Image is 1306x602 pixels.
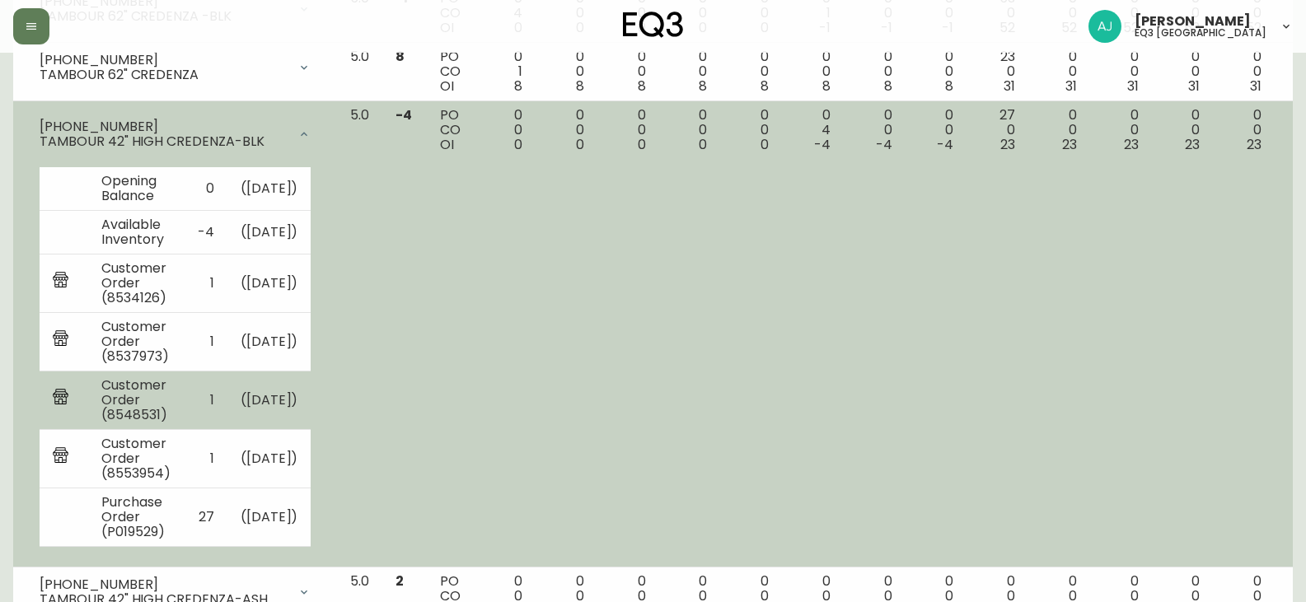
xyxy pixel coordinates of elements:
div: 0 0 [611,108,646,152]
span: 8 [396,47,405,66]
div: 0 0 [733,49,769,94]
div: TAMBOUR 62" CREDENZA [40,68,288,82]
div: 0 0 [1042,108,1077,152]
div: 0 0 [733,108,769,152]
div: 0 0 [611,49,646,94]
td: ( [DATE] ) [227,488,311,546]
span: 0 [576,135,584,154]
span: 31 [1188,77,1200,96]
span: 8 [761,77,769,96]
td: ( [DATE] ) [227,254,311,312]
span: 0 [761,135,769,154]
div: 0 0 [857,49,892,94]
img: logo [623,12,684,38]
div: 0 0 [795,49,831,94]
span: 8 [945,77,953,96]
div: 0 0 [549,108,584,152]
span: 23 [1185,135,1200,154]
span: 31 [1004,77,1015,96]
span: OI [440,135,454,154]
span: 8 [884,77,892,96]
div: PO CO [440,49,461,94]
span: 31 [1127,77,1139,96]
td: ( [DATE] ) [227,167,311,211]
div: 27 0 [980,108,1015,152]
span: 0 [638,135,646,154]
div: 0 0 [672,108,707,152]
td: Opening Balance [88,167,185,211]
div: [PHONE_NUMBER] [40,53,288,68]
td: Customer Order (8548531) [88,371,185,429]
div: [PHONE_NUMBER] [40,119,288,134]
td: ( [DATE] ) [227,312,311,371]
div: 0 0 [1042,49,1077,94]
span: 0 [699,135,707,154]
img: retail_report.svg [53,330,68,350]
div: 0 4 [795,108,831,152]
td: -4 [185,210,227,254]
div: 0 0 [549,49,584,94]
span: 31 [1250,77,1262,96]
td: 5.0 [337,43,382,101]
td: Purchase Order (P019529) [88,488,185,546]
div: 0 0 [919,108,954,152]
span: 23 [1000,135,1015,154]
span: -4 [876,135,892,154]
span: 8 [699,77,707,96]
div: 0 0 [487,108,522,152]
div: 0 0 [1226,49,1262,94]
td: Customer Order (8537973) [88,312,185,371]
img: af7f9bdc9ec6f988d2ea9159be65c475 [1088,10,1121,43]
td: Customer Order (8553954) [88,429,185,488]
span: 23 [1247,135,1262,154]
td: 1 [185,312,227,371]
span: 8 [576,77,584,96]
span: 2 [396,572,404,590]
div: 0 0 [1103,108,1139,152]
span: [PERSON_NAME] [1135,15,1251,28]
div: 0 0 [672,49,707,94]
td: 1 [185,254,227,312]
td: ( [DATE] ) [227,371,311,429]
span: 0 [514,135,522,154]
div: 0 0 [857,108,892,152]
div: [PHONE_NUMBER] [40,577,288,592]
img: retail_report.svg [53,389,68,408]
img: retail_report.svg [53,447,68,467]
span: OI [440,77,454,96]
td: ( [DATE] ) [227,210,311,254]
td: 1 [185,371,227,429]
div: PO CO [440,108,461,152]
span: 8 [822,77,831,96]
td: Available Inventory [88,210,185,254]
div: TAMBOUR 42" HIGH CREDENZA-BLK [40,134,288,149]
span: 8 [638,77,646,96]
div: 0 1 [487,49,522,94]
div: 0 0 [1165,49,1201,94]
span: -4 [937,135,953,154]
span: 31 [1065,77,1077,96]
div: [PHONE_NUMBER]TAMBOUR 42" HIGH CREDENZA-BLK [26,108,324,161]
td: 1 [185,429,227,488]
div: [PHONE_NUMBER]TAMBOUR 62" CREDENZA [26,49,324,86]
span: -4 [814,135,831,154]
div: 0 0 [1165,108,1201,152]
div: 0 0 [1103,49,1139,94]
span: 8 [514,77,522,96]
td: Customer Order (8534126) [88,254,185,312]
div: 23 0 [980,49,1015,94]
h5: eq3 [GEOGRAPHIC_DATA] [1135,28,1266,38]
img: retail_report.svg [53,272,68,292]
td: 0 [185,167,227,211]
span: -4 [396,105,412,124]
span: 23 [1124,135,1139,154]
div: 0 0 [1226,108,1262,152]
div: 0 0 [919,49,954,94]
span: 23 [1062,135,1077,154]
td: 5.0 [337,101,382,567]
td: 27 [185,488,227,546]
td: ( [DATE] ) [227,429,311,488]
